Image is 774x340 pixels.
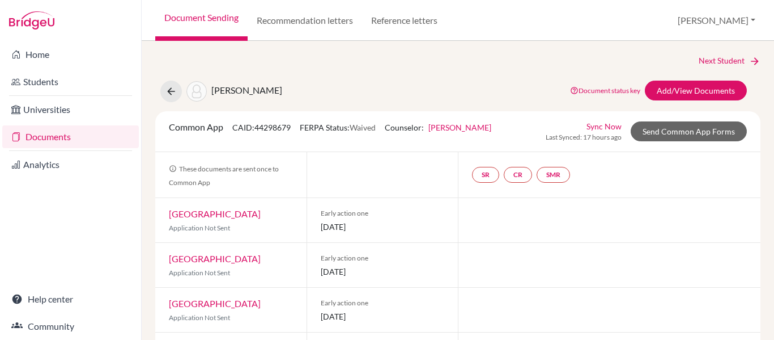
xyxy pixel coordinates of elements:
[645,81,747,100] a: Add/View Documents
[546,132,622,142] span: Last Synced: 17 hours ago
[321,310,444,322] span: [DATE]
[321,298,444,308] span: Early action one
[350,123,376,132] span: Waived
[321,253,444,263] span: Early action one
[169,268,230,277] span: Application Not Sent
[570,86,640,95] a: Document status key
[2,315,139,338] a: Community
[169,313,230,322] span: Application Not Sent
[428,123,491,132] a: [PERSON_NAME]
[9,11,54,30] img: Bridge-U
[169,165,279,187] span: These documents are sent once to Common App
[385,123,491,132] span: Counselor:
[2,153,139,176] a: Analytics
[504,167,532,183] a: CR
[232,123,291,132] span: CAID: 44298679
[300,123,376,132] span: FERPA Status:
[321,221,444,233] span: [DATE]
[169,121,223,132] span: Common App
[169,224,230,232] span: Application Not Sent
[2,43,139,66] a: Home
[673,10,760,31] button: [PERSON_NAME]
[2,70,139,93] a: Students
[321,208,444,219] span: Early action one
[169,298,261,309] a: [GEOGRAPHIC_DATA]
[699,54,760,67] a: Next Student
[169,208,261,219] a: [GEOGRAPHIC_DATA]
[2,288,139,310] a: Help center
[586,120,622,132] a: Sync Now
[211,85,282,95] span: [PERSON_NAME]
[2,98,139,121] a: Universities
[537,167,570,183] a: SMR
[631,121,747,141] a: Send Common App Forms
[169,253,261,264] a: [GEOGRAPHIC_DATA]
[472,167,499,183] a: SR
[2,125,139,148] a: Documents
[321,266,444,278] span: [DATE]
